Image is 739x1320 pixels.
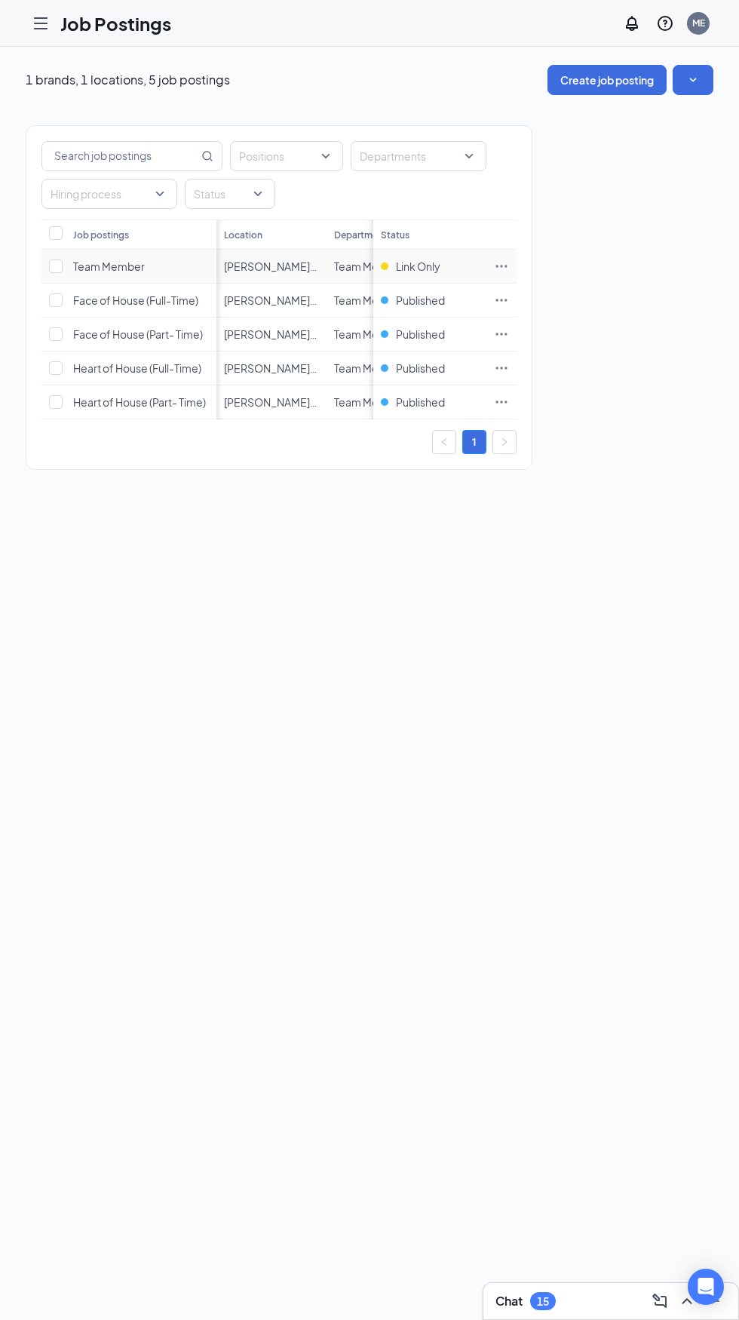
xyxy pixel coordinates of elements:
div: Department [334,229,387,241]
span: [PERSON_NAME][GEOGRAPHIC_DATA] [224,361,420,375]
div: Location [224,229,262,241]
span: left [440,437,449,447]
span: [PERSON_NAME][GEOGRAPHIC_DATA] [224,395,420,409]
button: right [492,430,517,454]
div: Job postings [73,229,129,241]
svg: Hamburger [32,14,50,32]
span: Heart of House (Part- Time) [73,395,206,409]
button: left [432,430,456,454]
span: Face of House (Part- Time) [73,327,203,341]
button: ChevronUp [675,1289,699,1313]
span: [PERSON_NAME][GEOGRAPHIC_DATA] [224,327,420,341]
div: Open Intercom Messenger [688,1269,724,1305]
span: [PERSON_NAME][GEOGRAPHIC_DATA] [224,293,420,307]
td: Amelia Island [216,385,327,419]
td: Team Member [327,318,437,351]
td: Team Member [327,351,437,385]
td: Team Member [327,250,437,284]
h1: Job Postings [60,11,171,36]
svg: QuestionInfo [656,14,674,32]
button: ComposeMessage [648,1289,672,1313]
input: Search job postings [42,142,198,170]
span: right [500,437,509,447]
button: SmallChevronDown [673,65,713,95]
svg: Ellipses [494,361,509,376]
span: Team Member [334,395,406,409]
span: Published [396,293,445,308]
svg: MagnifyingGlass [201,150,213,162]
li: Next Page [492,430,517,454]
span: Team Member [334,259,406,273]
li: Previous Page [432,430,456,454]
span: Link Only [396,259,440,274]
span: Team Member [334,293,406,307]
p: 1 brands, 1 locations, 5 job postings [26,72,230,88]
span: Face of House (Full-Time) [73,293,198,307]
svg: Ellipses [494,259,509,274]
svg: Notifications [623,14,641,32]
span: Heart of House (Full-Time) [73,361,201,375]
span: Team Member [334,327,406,341]
th: Status [373,219,486,250]
a: 1 [463,431,486,453]
td: Team Member [327,284,437,318]
span: Team Member [334,361,406,375]
h3: Chat [495,1293,523,1309]
svg: ComposeMessage [651,1292,669,1310]
td: Amelia Island [216,351,327,385]
td: Amelia Island [216,284,327,318]
td: Amelia Island [216,318,327,351]
td: Team Member [327,385,437,419]
li: 1 [462,430,486,454]
div: ME [692,17,705,29]
svg: SmallChevronDown [685,72,701,87]
svg: Ellipses [494,327,509,342]
svg: Ellipses [494,394,509,410]
svg: ChevronUp [678,1292,696,1310]
span: Published [396,327,445,342]
div: 15 [537,1295,549,1308]
span: [PERSON_NAME][GEOGRAPHIC_DATA] [224,259,420,273]
span: Team Member [73,259,145,273]
svg: Ellipses [494,293,509,308]
button: Create job posting [547,65,667,95]
td: Amelia Island [216,250,327,284]
span: Published [396,361,445,376]
span: Published [396,394,445,410]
